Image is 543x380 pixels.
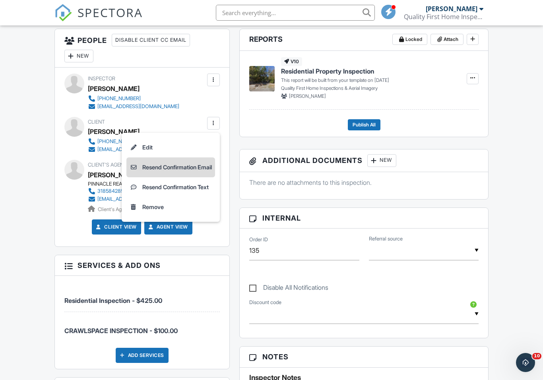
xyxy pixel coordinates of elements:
[147,223,188,231] a: Agent View
[142,202,164,212] div: Remove
[88,195,179,203] a: [EMAIL_ADDRESS][DOMAIN_NAME]
[126,138,215,157] a: Edit
[404,13,483,21] div: Quality First Home Inspections & Aerial Imagery / LHI# 11310
[88,138,179,145] a: [PHONE_NUMBER]
[249,178,479,187] p: There are no attachments to this inspection.
[112,34,190,47] div: Disable Client CC Email
[97,188,127,194] div: 3185842858
[516,353,535,372] iframe: Intercom live chat
[64,312,220,341] li: Manual fee: CRAWLSPACE INSPECTION
[126,197,215,217] a: Remove
[240,149,488,172] h3: Additional Documents
[88,145,179,153] a: [EMAIL_ADDRESS][DOMAIN_NAME]
[97,95,141,102] div: [PHONE_NUMBER]
[249,236,268,243] label: Order ID
[97,103,179,110] div: [EMAIL_ADDRESS][DOMAIN_NAME]
[88,181,186,187] div: PINNACLE REALTY
[78,4,143,21] span: SPECTORA
[426,5,477,13] div: [PERSON_NAME]
[55,255,229,276] h3: Services & Add ons
[249,284,328,294] label: Disable All Notifications
[97,146,179,153] div: [EMAIL_ADDRESS][DOMAIN_NAME]
[88,76,115,81] span: Inspector
[64,297,162,304] span: Residential Inspection - $425.00
[367,154,396,167] div: New
[54,11,143,27] a: SPECTORA
[116,348,169,363] div: Add Services
[88,126,140,138] div: [PERSON_NAME]
[64,50,93,62] div: New
[532,353,541,359] span: 10
[95,223,137,231] a: Client View
[64,282,220,312] li: Service: Residential Inspection
[88,103,179,111] a: [EMAIL_ADDRESS][DOMAIN_NAME]
[54,4,72,21] img: The Best Home Inspection Software - Spectora
[369,235,403,242] label: Referral source
[88,119,105,125] span: Client
[88,162,127,168] span: Client's Agent
[126,177,215,197] a: Resend Confirmation Text
[126,157,215,177] a: Resend Confirmation Email
[88,95,179,103] a: [PHONE_NUMBER]
[249,299,281,306] label: Discount code
[64,327,178,335] span: CRAWLSPACE INSPECTION - $100.00
[240,208,488,229] h3: Internal
[88,83,140,95] div: [PERSON_NAME]
[88,169,140,181] a: [PERSON_NAME]
[216,5,375,21] input: Search everything...
[240,347,488,367] h3: Notes
[97,138,141,145] div: [PHONE_NUMBER]
[98,206,137,212] span: Client's Agent -
[88,187,179,195] a: 3185842858
[55,29,229,68] h3: People
[97,196,179,202] div: [EMAIL_ADDRESS][DOMAIN_NAME]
